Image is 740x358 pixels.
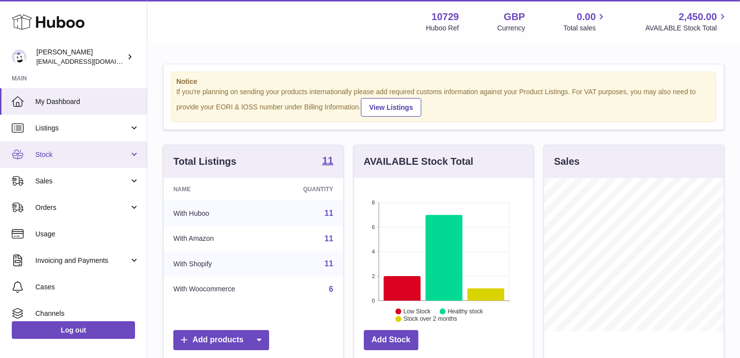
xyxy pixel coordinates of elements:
[404,308,431,315] text: Low Stock
[426,24,459,33] div: Huboo Ref
[173,330,269,350] a: Add products
[577,10,596,24] span: 0.00
[554,155,579,168] h3: Sales
[325,234,333,243] a: 11
[35,97,139,106] span: My Dashboard
[36,57,144,65] span: [EMAIL_ADDRESS][DOMAIN_NAME]
[164,226,275,252] td: With Amazon
[35,230,139,239] span: Usage
[364,330,418,350] a: Add Stock
[322,155,333,165] strong: 11
[325,259,333,268] a: 11
[12,321,135,339] a: Log out
[364,155,473,168] h3: AVAILABLE Stock Total
[35,309,139,318] span: Channels
[679,10,717,24] span: 2,450.00
[35,124,129,133] span: Listings
[35,282,139,292] span: Cases
[563,10,607,33] a: 0.00 Total sales
[497,24,525,33] div: Currency
[164,251,275,277] td: With Shopify
[504,10,525,24] strong: GBP
[164,201,275,226] td: With Huboo
[325,209,333,217] a: 11
[35,150,129,159] span: Stock
[164,277,275,302] td: With Woocommerce
[322,155,333,167] a: 11
[275,178,343,201] th: Quantity
[372,224,375,230] text: 6
[372,273,375,279] text: 2
[176,77,711,86] strong: Notice
[372,200,375,205] text: 8
[645,24,728,33] span: AVAILABLE Stock Total
[372,298,375,304] text: 0
[35,177,129,186] span: Sales
[35,203,129,212] span: Orders
[404,316,457,323] text: Stock over 2 months
[12,50,27,64] img: hello@mikkoa.com
[372,249,375,255] text: 4
[432,10,459,24] strong: 10729
[448,308,484,315] text: Healthy stock
[329,285,333,293] a: 6
[563,24,607,33] span: Total sales
[164,178,275,201] th: Name
[645,10,728,33] a: 2,450.00 AVAILABLE Stock Total
[176,87,711,117] div: If you're planning on sending your products internationally please add required customs informati...
[36,48,125,66] div: [PERSON_NAME]
[173,155,237,168] h3: Total Listings
[361,98,421,117] a: View Listings
[35,256,129,265] span: Invoicing and Payments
